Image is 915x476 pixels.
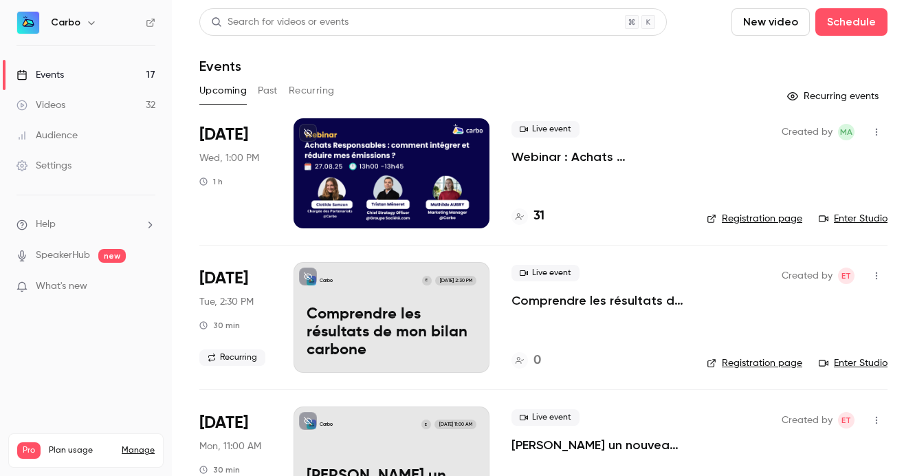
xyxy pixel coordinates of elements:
a: Comprendre les résultats de mon bilan carbone [511,292,685,309]
a: SpeakerHub [36,248,90,263]
a: 31 [511,207,544,226]
div: Settings [16,159,71,173]
span: [DATE] 2:30 PM [435,276,476,285]
span: Created by [782,412,833,429]
button: Schedule [815,8,888,36]
div: E [421,419,432,430]
div: E [421,275,432,286]
button: Past [258,80,278,102]
span: ET [841,412,851,429]
span: Eglantine Thierry Laumont [838,412,855,429]
a: Comprendre les résultats de mon bilan carboneCarboE[DATE] 2:30 PMComprendre les résultats de mon ... [294,262,489,372]
div: Events [16,68,64,82]
span: Tue, 2:30 PM [199,295,254,309]
span: Mathilde Aubry [838,124,855,140]
p: Carbo [320,277,333,284]
span: Pro [17,442,41,459]
span: MA [840,124,852,140]
span: Live event [511,265,580,281]
span: Created by [782,268,833,284]
h1: Events [199,58,241,74]
div: Audience [16,129,78,142]
span: Live event [511,409,580,426]
div: 30 min [199,320,240,331]
span: Mon, 11:00 AM [199,440,261,453]
span: Plan usage [49,445,113,456]
div: Aug 27 Wed, 1:00 PM (Europe/Paris) [199,118,272,228]
span: Wed, 1:00 PM [199,151,259,165]
h4: 31 [533,207,544,226]
li: help-dropdown-opener [16,217,155,232]
span: Eglantine Thierry Laumont [838,268,855,284]
a: Manage [122,445,155,456]
button: Upcoming [199,80,247,102]
div: Sep 2 Tue, 2:30 PM (Europe/Paris) [199,262,272,372]
span: Live event [511,121,580,138]
a: [PERSON_NAME] un nouveau bilan carbone [511,437,685,453]
span: ET [841,268,851,284]
img: Carbo [17,12,39,34]
span: What's new [36,279,87,294]
span: [DATE] [199,124,248,146]
h4: 0 [533,351,541,370]
a: Enter Studio [819,356,888,370]
a: Registration page [707,356,802,370]
a: 0 [511,351,541,370]
span: Help [36,217,56,232]
button: New video [731,8,810,36]
span: Created by [782,124,833,140]
div: Videos [16,98,65,112]
span: [DATE] 11:00 AM [434,420,476,429]
span: [DATE] [199,268,248,290]
div: 30 min [199,464,240,475]
h6: Carbo [51,16,80,30]
iframe: Noticeable Trigger [139,281,155,293]
div: Search for videos or events [211,15,349,30]
p: Comprendre les résultats de mon bilan carbone [307,306,476,359]
button: Recurring events [781,85,888,107]
a: Webinar : Achats Responsables - Comment intégrer et réduire mes émissions du scope 3 ? [511,149,685,165]
button: Recurring [289,80,335,102]
a: Registration page [707,212,802,226]
p: Carbo [320,421,333,428]
span: Recurring [199,349,265,366]
span: new [98,249,126,263]
div: 1 h [199,176,223,187]
a: Enter Studio [819,212,888,226]
span: [DATE] [199,412,248,434]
